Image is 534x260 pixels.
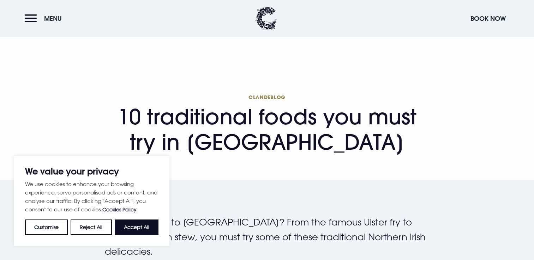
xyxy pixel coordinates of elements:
[25,180,158,214] p: We use cookies to enhance your browsing experience, serve personalised ads or content, and analys...
[44,14,62,23] span: Menu
[105,215,430,259] p: Planning a trip to [GEOGRAPHIC_DATA]? From the famous Ulster fry to comforting Irish stew, you mu...
[256,7,277,30] img: Clandeboye Lodge
[467,11,509,26] button: Book Now
[115,219,158,235] button: Accept All
[71,219,112,235] button: Reject All
[105,94,430,155] h1: 10 traditional foods you must try in [GEOGRAPHIC_DATA]
[25,219,68,235] button: Customise
[25,167,158,175] p: We value your privacy
[105,94,430,100] span: Clandeblog
[14,156,169,246] div: We value your privacy
[102,206,137,212] a: Cookies Policy
[25,11,65,26] button: Menu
